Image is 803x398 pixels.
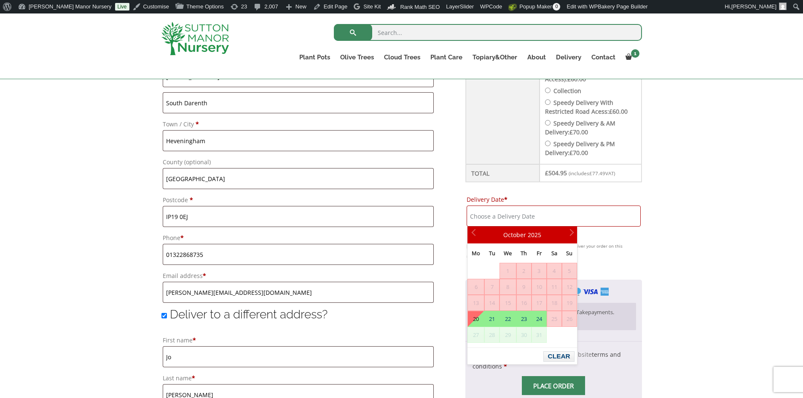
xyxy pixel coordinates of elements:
a: 22 [500,311,516,326]
span: 1 [631,49,639,58]
span: Deliver to a different address? [170,307,328,321]
span: Sunday [566,249,572,257]
bdi: 60.00 [609,107,628,115]
span: £ [545,169,548,177]
a: Prev [467,228,482,242]
a: 20 [468,311,484,326]
a: 23 [517,311,531,326]
span: 8 [500,279,516,294]
span: 12 [562,279,577,294]
label: Speedy Delivery & AM Delivery: [545,119,615,136]
td: Available Deliveries20 [484,311,500,327]
span: 15 [500,295,516,310]
small: [PERSON_NAME] Manor Nursery will try our best to deliver your order on this specified delivery date. [467,241,641,261]
span: 16 [517,295,531,310]
span: 2 [517,263,531,278]
label: Email address [163,270,434,282]
input: Apartment, suite, unit, etc. (optional) [163,92,434,113]
abbr: required [504,362,507,370]
label: Speedy Delivery & PM Delivery: [545,140,615,157]
label: First name [163,334,434,346]
span: 13 [468,295,484,310]
span: Monday [472,249,480,257]
span: 17 [532,295,546,310]
span: 14 [485,295,499,310]
span: 30 [517,327,531,342]
td: Available Deliveries20 [500,327,516,343]
td: Available Deliveries20 [467,327,484,343]
a: 24 [532,311,546,326]
td: Available Deliveries20 [484,327,500,343]
span: (optional) [184,158,211,166]
td: Available Deliveries19 [467,311,484,327]
a: Olive Trees [335,51,379,63]
span: Friday [537,249,542,257]
span: Wednesday [504,249,512,257]
a: About [522,51,551,63]
span: Thursday [521,249,527,257]
span: 77.49 [589,170,605,176]
span: 1 [500,263,516,278]
bdi: 70.00 [569,128,588,136]
a: Delivery [551,51,586,63]
span: 2025 [528,231,541,239]
span: 25 [547,311,561,326]
span: [PERSON_NAME] [731,3,776,10]
label: Collection [553,87,581,95]
td: Available Deliveries20 [532,311,547,327]
a: Next [563,228,577,242]
span: 18 [547,295,561,310]
span: 6 [468,279,484,294]
img: logo [161,22,229,55]
span: 3 [532,263,546,278]
td: Available Deliveries20 [500,311,516,327]
input: Search... [334,24,642,41]
a: Plant Pots [294,51,335,63]
label: Phone [163,232,434,244]
label: Last name [163,372,434,384]
span: Prev [471,232,478,238]
span: 29 [500,327,516,342]
span: 0 [553,3,560,11]
td: Available Deliveries20 [532,327,547,343]
span: £ [569,149,573,157]
a: Topiary&Other [467,51,522,63]
span: Site Kit [363,3,381,10]
span: Tuesday [489,249,495,257]
label: County [163,156,434,168]
small: (includes VAT) [569,170,615,176]
span: 26 [562,311,577,326]
label: Speedy Delivery With Restricted Road Acess: [545,99,628,115]
input: Deliver to a different address? [161,313,167,318]
a: 1 [620,51,642,63]
span: 4 [547,263,561,278]
span: 31 [532,327,546,342]
span: Rank Math SEO [400,4,440,10]
span: Next [567,232,573,238]
bdi: 504.95 [545,169,567,177]
th: Total [466,164,540,182]
span: 7 [485,279,499,294]
td: Available Deliveries20 [516,327,532,343]
span: £ [589,170,592,176]
span: 19 [562,295,577,310]
span: 9 [517,279,531,294]
span: Saturday [551,249,557,257]
a: Plant Care [425,51,467,63]
input: Choose a Delivery Date [467,206,641,227]
a: Live [115,3,129,11]
span: 11 [547,279,561,294]
span: £ [569,128,573,136]
label: Postcode [163,194,434,206]
span: 27 [468,327,484,342]
label: Delivery Date [467,194,641,206]
label: Town / City [163,118,434,130]
a: 21 [485,311,499,326]
td: Available Deliveries20 [516,311,532,327]
input: Place order [522,376,585,395]
span: 10 [532,279,546,294]
bdi: 70.00 [569,149,588,157]
a: Cloud Trees [379,51,425,63]
img: Takepayments Card Payments [559,288,609,296]
abbr: required [504,195,508,203]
